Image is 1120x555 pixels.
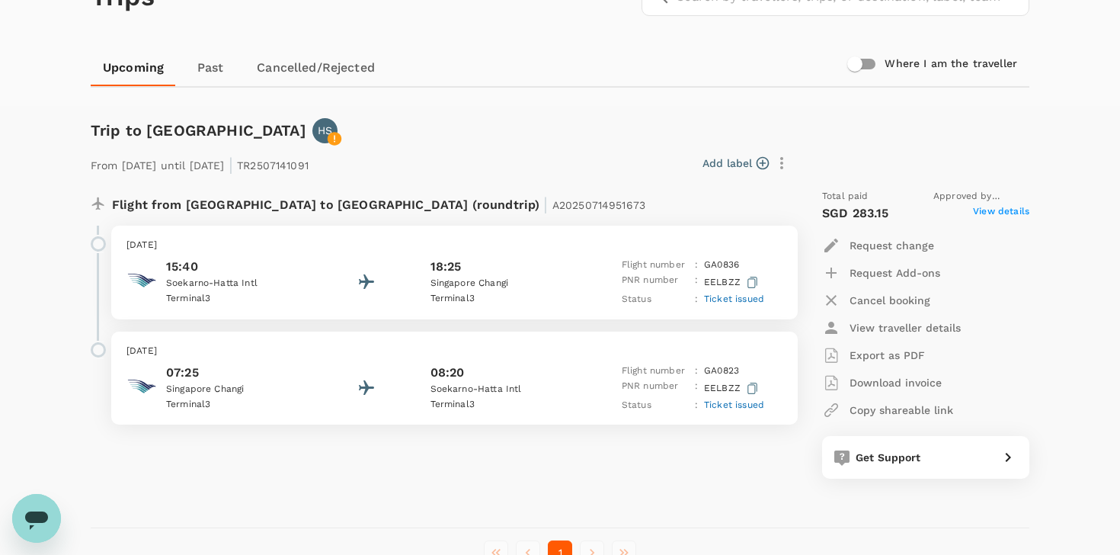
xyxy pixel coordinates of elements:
p: Flight number [622,364,689,379]
p: : [695,379,698,398]
button: Request change [822,232,934,259]
h6: Trip to [GEOGRAPHIC_DATA] [91,118,306,143]
p: GA 0823 [704,364,739,379]
button: Cancel booking [822,287,930,314]
p: EELBZZ [704,379,761,398]
p: PNR number [622,379,689,398]
span: | [229,154,233,175]
p: Soekarno-Hatta Intl [166,276,303,291]
p: : [695,273,698,292]
span: Approved by [933,189,1029,204]
a: Cancelled/Rejected [245,50,387,86]
a: Upcoming [91,50,176,86]
p: 15:40 [166,258,303,276]
span: Get Support [856,451,921,464]
h6: Where I am the traveller [885,56,1017,72]
p: Terminal 3 [430,291,568,306]
span: A20250714951673 [552,199,645,211]
p: Request Add-ons [850,265,940,281]
p: Singapore Changi [166,382,303,397]
p: Status [622,398,689,413]
p: [DATE] [126,344,782,359]
p: PNR number [622,273,689,292]
span: Ticket issued [704,399,764,410]
p: SGD 283.15 [822,204,889,223]
p: Cancel booking [850,293,930,308]
p: 08:20 [430,364,465,382]
p: Terminal 3 [166,397,303,412]
p: 18:25 [430,258,462,276]
p: [DATE] [126,238,782,253]
button: Copy shareable link [822,396,953,424]
iframe: Button to launch messaging window [12,494,61,543]
button: View traveller details [822,314,961,342]
span: View details [973,204,1029,223]
img: Garuda Indonesia [126,265,157,296]
button: Add label [702,156,769,171]
button: Download invoice [822,369,942,396]
a: Past [176,50,245,86]
p: 07:25 [166,364,303,382]
button: Export as PDF [822,342,925,369]
p: Status [622,292,689,307]
p: Singapore Changi [430,276,568,291]
p: Copy shareable link [850,403,953,418]
p: Export as PDF [850,348,925,363]
p: GA 0836 [704,258,739,273]
button: Request Add-ons [822,259,940,287]
p: Request change [850,238,934,253]
p: Flight from [GEOGRAPHIC_DATA] to [GEOGRAPHIC_DATA] (roundtrip) [112,189,645,217]
p: Terminal 3 [430,397,568,412]
p: Terminal 3 [166,291,303,306]
p: Soekarno-Hatta Intl [430,382,568,397]
p: : [695,292,698,307]
p: Download invoice [850,375,942,390]
p: EELBZZ [704,273,761,292]
p: From [DATE] until [DATE] TR2507141091 [91,149,309,177]
p: : [695,364,698,379]
p: Flight number [622,258,689,273]
p: View traveller details [850,320,961,335]
img: Garuda Indonesia [126,371,157,402]
p: HS [318,123,332,138]
span: | [543,194,548,215]
span: Total paid [822,189,869,204]
p: : [695,258,698,273]
p: : [695,398,698,413]
span: Ticket issued [704,294,764,304]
